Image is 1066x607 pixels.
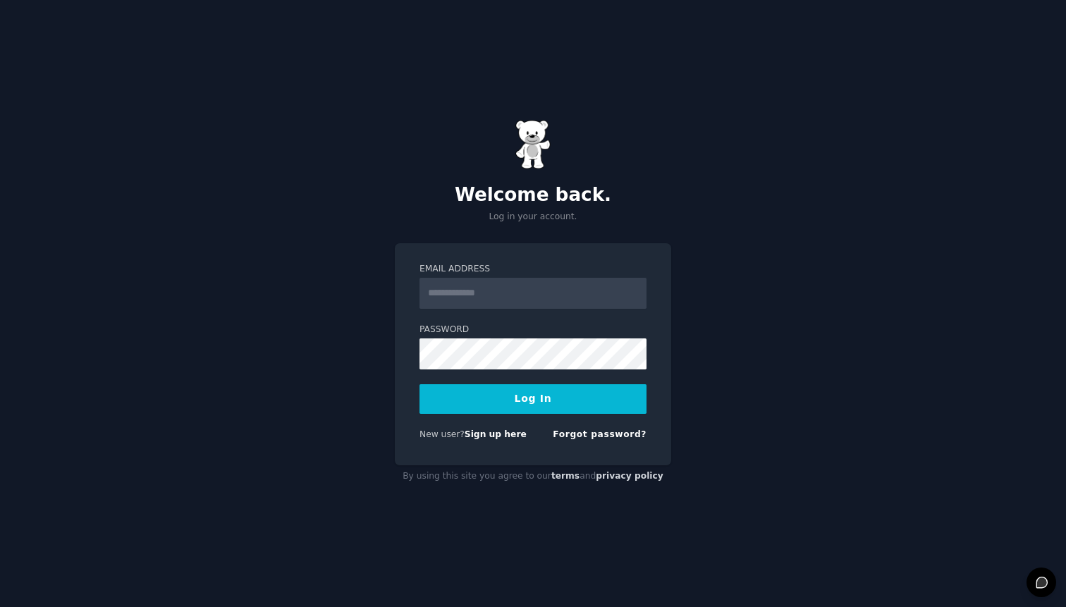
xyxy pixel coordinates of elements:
a: Forgot password? [553,429,647,439]
a: Sign up here [465,429,527,439]
label: Password [419,324,647,336]
img: Gummy Bear [515,120,551,169]
span: New user? [419,429,465,439]
a: privacy policy [596,471,663,481]
a: terms [551,471,580,481]
h2: Welcome back. [395,184,671,207]
div: By using this site you agree to our and [395,465,671,488]
label: Email Address [419,263,647,276]
p: Log in your account. [395,211,671,223]
button: Log In [419,384,647,414]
